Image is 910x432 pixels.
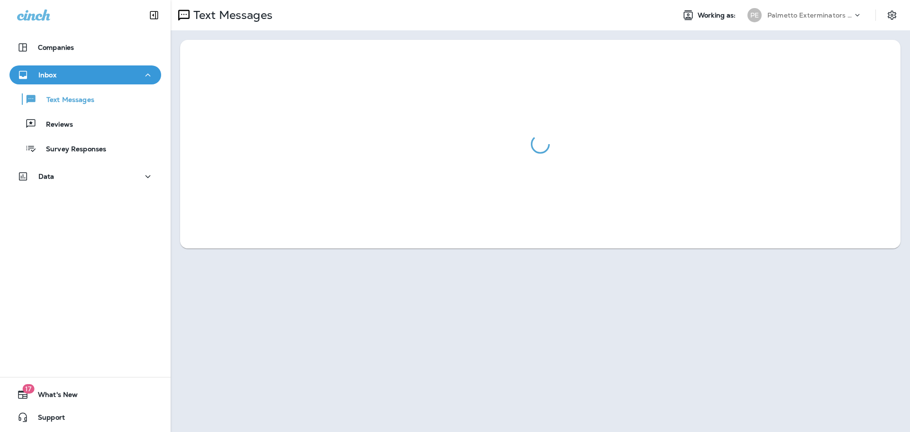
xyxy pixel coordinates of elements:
[9,65,161,84] button: Inbox
[9,114,161,134] button: Reviews
[9,138,161,158] button: Survey Responses
[883,7,901,24] button: Settings
[38,44,74,51] p: Companies
[9,408,161,427] button: Support
[9,89,161,109] button: Text Messages
[36,120,73,129] p: Reviews
[9,167,161,186] button: Data
[698,11,738,19] span: Working as:
[747,8,762,22] div: PE
[9,38,161,57] button: Companies
[22,384,34,394] span: 17
[36,145,106,154] p: Survey Responses
[28,391,78,402] span: What's New
[141,6,167,25] button: Collapse Sidebar
[190,8,273,22] p: Text Messages
[38,173,55,180] p: Data
[37,96,94,105] p: Text Messages
[767,11,853,19] p: Palmetto Exterminators LLC
[28,414,65,425] span: Support
[9,385,161,404] button: 17What's New
[38,71,56,79] p: Inbox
